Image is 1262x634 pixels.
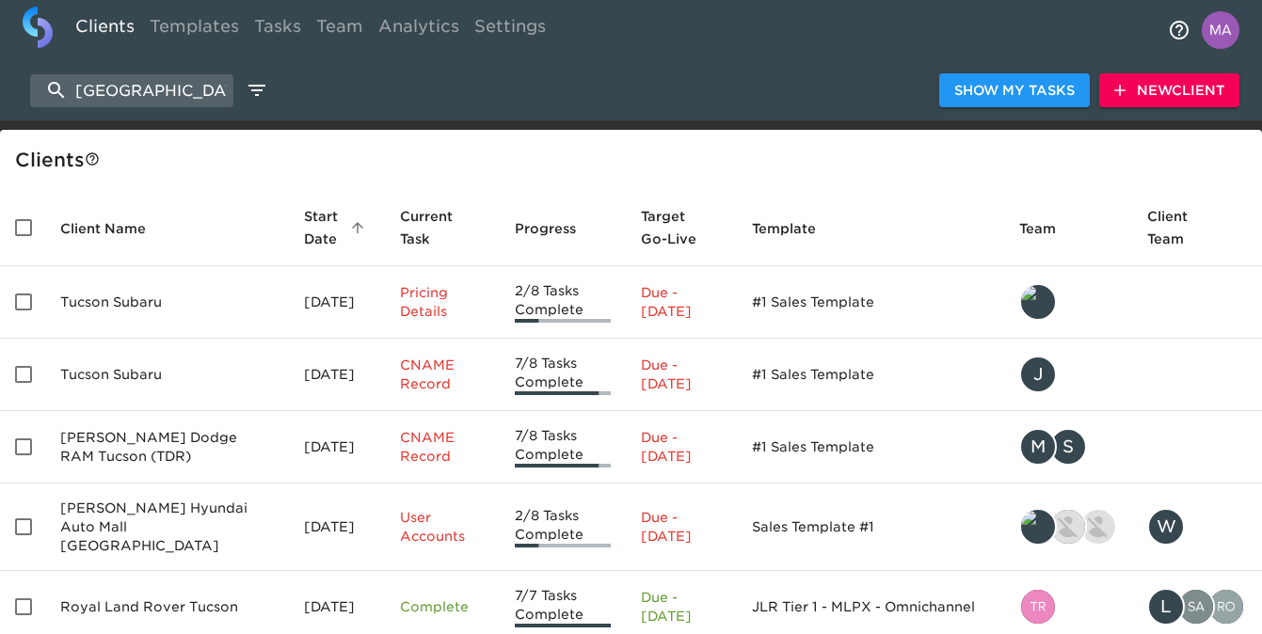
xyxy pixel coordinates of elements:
td: Sales Template #1 [737,483,1004,571]
td: [DATE] [289,266,385,339]
span: Start Date [304,205,370,250]
td: 7/8 Tasks Complete [500,339,626,411]
img: tyler@roadster.com [1021,510,1055,544]
span: Target Go-Live [641,205,722,250]
img: sarah.courchaine@roadster.com [1051,510,1085,544]
div: M [1019,428,1057,466]
td: 2/8 Tasks Complete [500,483,626,571]
img: Profile [1202,11,1239,49]
button: edit [241,74,273,106]
span: Team [1019,217,1080,240]
span: Client Name [60,217,170,240]
img: rohitvarma.addepalli@cdk.com [1209,590,1243,624]
span: Calculated based on the start date and the duration of all Tasks contained in this Hub. [641,205,697,250]
p: Complete [400,597,485,616]
a: Analytics [371,7,467,53]
button: NewClient [1099,73,1239,108]
td: #1 Sales Template [737,411,1004,483]
td: Tucson Subaru [45,339,289,411]
span: Client Team [1147,205,1247,250]
a: Team [309,7,371,53]
div: tyler@roadster.com [1019,283,1117,321]
img: kevin.lo@roadster.com [1081,510,1115,544]
button: notifications [1157,8,1202,53]
p: CNAME Record [400,428,485,466]
div: webmaster@jimclick.com [1147,508,1247,546]
span: Progress [515,217,600,240]
td: 7/8 Tasks Complete [500,411,626,483]
p: Due - [DATE] [641,356,722,393]
img: satyanarayana.bangaruvaraha@cdk.com [1179,590,1213,624]
div: tristan.walk@roadster.com [1019,588,1117,626]
p: CNAME Record [400,356,485,393]
a: Templates [142,7,247,53]
span: Show My Tasks [954,79,1075,103]
td: #1 Sales Template [737,339,1004,411]
span: This is the next Task in this Hub that should be completed [400,205,460,250]
div: S [1049,428,1087,466]
td: [PERSON_NAME] Dodge RAM Tucson (TDR) [45,411,289,483]
p: Due - [DATE] [641,283,722,321]
span: Template [752,217,840,240]
img: tristan.walk@roadster.com [1021,590,1055,624]
div: L [1147,588,1185,626]
td: [PERSON_NAME] Hyundai Auto Mall [GEOGRAPHIC_DATA] [45,483,289,571]
span: New Client [1114,79,1224,103]
img: logo [23,7,53,48]
div: J [1019,356,1057,393]
a: Settings [467,7,553,53]
div: Client s [15,145,1254,175]
div: tyler@roadster.com, sarah.courchaine@roadster.com, kevin.lo@roadster.com [1019,508,1117,546]
p: Pricing Details [400,283,485,321]
div: justin.gervais@roadster.com [1019,356,1117,393]
button: Show My Tasks [939,73,1090,108]
a: Clients [68,7,142,53]
p: Due - [DATE] [641,428,722,466]
span: Current Task [400,205,485,250]
div: mohamed.desouky@roadster.com, savannah@roadster.com [1019,428,1117,466]
svg: This is a list of all of your clients and clients shared with you [85,151,100,166]
p: User Accounts [400,508,485,546]
td: [DATE] [289,411,385,483]
div: W [1147,508,1185,546]
td: Tucson Subaru [45,266,289,339]
p: Due - [DATE] [641,588,722,626]
img: tyler@roadster.com [1021,285,1055,319]
a: Tasks [247,7,309,53]
td: #1 Sales Template [737,266,1004,339]
p: Due - [DATE] [641,508,722,546]
td: 2/8 Tasks Complete [500,266,626,339]
td: [DATE] [289,483,385,571]
input: search [30,74,233,107]
div: lellsworth@royaltucson.com, satyanarayana.bangaruvaraha@cdk.com, rohitvarma.addepalli@cdk.com [1147,588,1247,626]
td: [DATE] [289,339,385,411]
